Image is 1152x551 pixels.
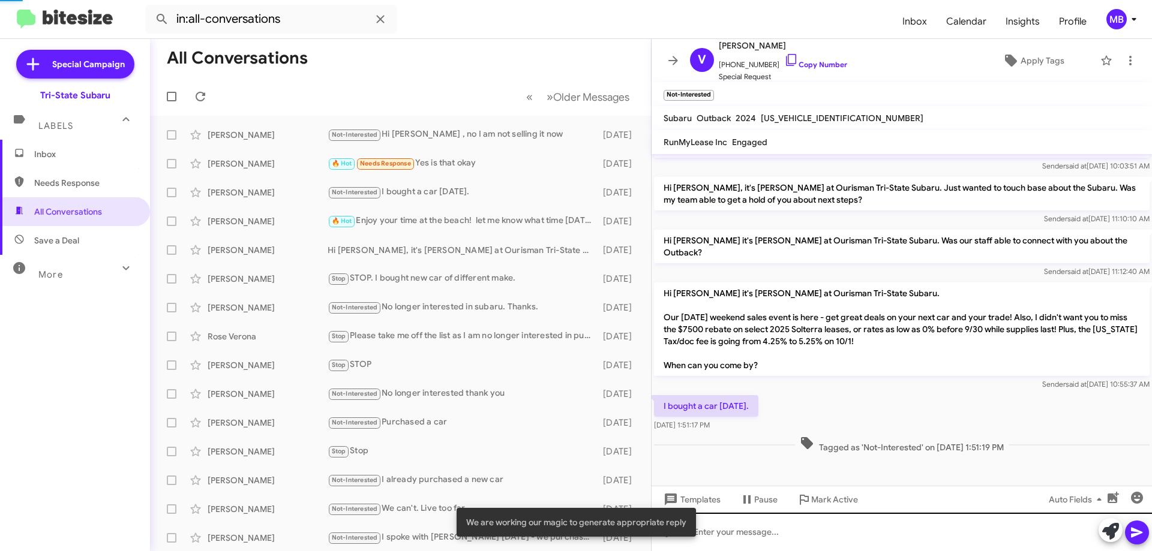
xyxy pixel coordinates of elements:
span: Sender [DATE] 11:12:40 AM [1044,267,1150,276]
input: Search [145,5,397,34]
div: [DATE] [597,359,641,371]
a: Special Campaign [16,50,134,79]
button: Auto Fields [1039,489,1116,510]
span: Outback [697,113,731,124]
span: Apply Tags [1021,50,1064,71]
p: Hi [PERSON_NAME], it's [PERSON_NAME] at Ourisman Tri-State Subaru. Just wanted to touch base abou... [654,177,1150,210]
div: Tri-State Subaru [40,89,110,101]
div: [DATE] [597,417,641,429]
span: Auto Fields [1049,489,1106,510]
div: [PERSON_NAME] [208,359,328,371]
nav: Page navigation example [520,85,637,109]
span: Sender [DATE] 11:10:10 AM [1044,214,1150,223]
span: More [38,269,63,280]
div: STOP [328,358,597,372]
div: Enjoy your time at the beach! let me know what time [DATE] if you decide [328,214,597,228]
div: [PERSON_NAME] [208,474,328,486]
button: Previous [519,85,540,109]
span: Subaru [664,113,692,124]
span: » [547,89,553,104]
span: Insights [996,4,1049,39]
div: [DATE] [597,158,641,170]
div: [DATE] [597,186,641,198]
div: I already purchased a new car [328,473,597,487]
span: Sender [DATE] 10:03:51 AM [1042,161,1150,170]
span: said at [1067,214,1088,223]
span: [US_VEHICLE_IDENTIFICATION_NUMBER] [761,113,923,124]
div: Purchased a car [328,415,597,429]
div: [DATE] [597,273,641,285]
button: Templates [652,489,730,510]
div: No longer interested in subaru. Thanks. [328,300,597,314]
span: Not-Interested [332,476,378,484]
div: We can't. Live too far [328,502,597,516]
span: 🔥 Hot [332,217,352,225]
button: Apply Tags [971,50,1094,71]
span: Pause [754,489,778,510]
div: Please take me off the list as I am no longer interested in purchasing a vehicle [328,329,597,343]
span: Not-Interested [332,131,378,138]
span: Not-Interested [332,418,378,426]
div: I bought a car [DATE]. [328,185,597,199]
span: Not-Interested [332,534,378,541]
a: Profile [1049,4,1096,39]
button: MB [1096,9,1139,29]
div: [DATE] [597,474,641,486]
div: Hi [PERSON_NAME], it's [PERSON_NAME] at Ourisman Tri-State Subaru. I see you're interested in sel... [328,244,597,256]
span: Labels [38,121,73,131]
a: Inbox [893,4,937,39]
div: I spoke with [PERSON_NAME] [DATE] - we purchased a car from you last weekend, please remove from ... [328,531,597,544]
div: [PERSON_NAME] [208,129,328,141]
span: Older Messages [553,91,629,104]
span: V [698,50,706,70]
span: Special Request [719,71,847,83]
span: Stop [332,447,346,455]
span: Needs Response [34,177,136,189]
div: [PERSON_NAME] [208,244,328,256]
div: [PERSON_NAME] [208,158,328,170]
span: All Conversations [34,206,102,218]
div: [DATE] [597,388,641,400]
a: Copy Number [784,60,847,69]
span: Not-Interested [332,303,378,311]
span: [DATE] 1:51:17 PM [654,420,710,429]
div: [PERSON_NAME] [208,417,328,429]
span: 2024 [736,113,756,124]
span: Stop [332,361,346,369]
button: Pause [730,489,787,510]
span: Save a Deal [34,234,79,246]
span: Calendar [937,4,996,39]
span: Stop [332,275,346,282]
div: [PERSON_NAME] [208,273,328,285]
span: Tagged as 'Not-Interested' on [DATE] 1:51:19 PM [795,436,1009,453]
span: We are working our magic to generate appropriate reply [466,516,686,528]
span: [PHONE_NUMBER] [719,53,847,71]
div: [PERSON_NAME] [208,215,328,227]
div: [DATE] [597,330,641,342]
h1: All Conversations [167,49,308,68]
div: MB [1106,9,1127,29]
span: RunMyLease Inc [664,137,727,147]
div: [DATE] [597,244,641,256]
div: Stop [328,444,597,458]
div: [PERSON_NAME] [208,503,328,515]
div: [PERSON_NAME] [208,186,328,198]
span: said at [1066,380,1087,389]
div: [DATE] [597,215,641,227]
span: Mark Active [811,489,858,510]
div: No longer interested thank you [328,387,597,401]
button: Next [539,85,637,109]
p: Hi [PERSON_NAME] it's [PERSON_NAME] at Ourisman Tri-State Subaru. Was our staff able to connect w... [654,230,1150,263]
div: Hi [PERSON_NAME] , no I am not selling it now [328,128,597,141]
span: 🔥 Hot [332,159,352,167]
span: Not-Interested [332,505,378,513]
span: Special Campaign [52,58,125,70]
div: [PERSON_NAME] [208,388,328,400]
div: [PERSON_NAME] [208,445,328,457]
div: [DATE] [597,445,641,457]
p: Hi [PERSON_NAME] it's [PERSON_NAME] at Ourisman Tri-State Subaru. Our [DATE] weekend sales event ... [654,282,1150,376]
p: I bought a car [DATE]. [654,395,758,417]
div: [DATE] [597,129,641,141]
